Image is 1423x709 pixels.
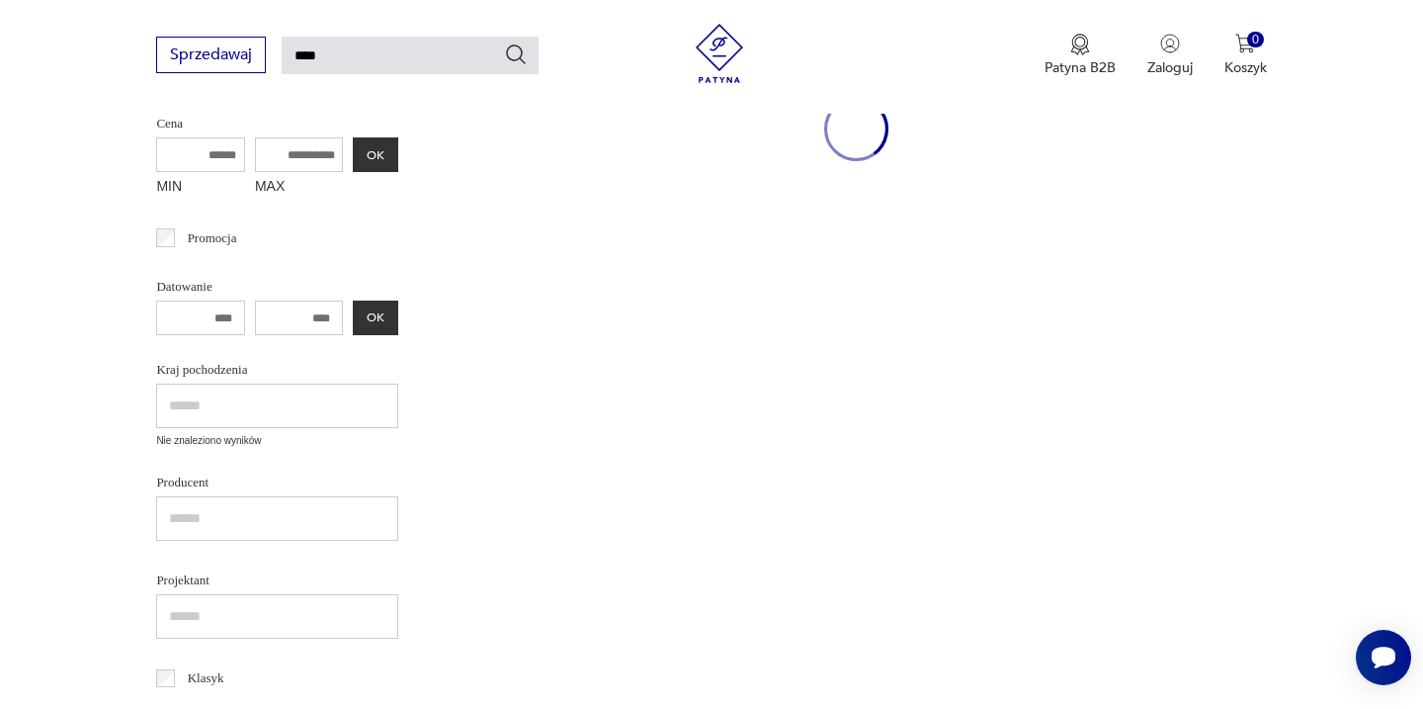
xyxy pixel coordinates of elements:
[353,137,398,172] button: OK
[1356,630,1411,685] iframe: Smartsupp widget button
[1160,34,1180,53] img: Ikonka użytkownika
[156,570,398,591] p: Projektant
[188,667,224,689] p: Klasyk
[156,113,398,134] p: Cena
[1247,32,1264,48] div: 0
[1224,58,1267,77] p: Koszyk
[504,43,528,66] button: Szukaj
[1045,34,1116,77] a: Ikona medaluPatyna B2B
[156,37,266,73] button: Sprzedawaj
[824,38,888,221] div: oval-loading
[353,301,398,335] button: OK
[1070,34,1090,55] img: Ikona medalu
[255,172,344,204] label: MAX
[156,472,398,493] p: Producent
[156,49,266,63] a: Sprzedawaj
[1235,34,1255,53] img: Ikona koszyka
[156,276,398,298] p: Datowanie
[156,359,398,381] p: Kraj pochodzenia
[156,433,398,449] p: Nie znaleziono wyników
[1147,34,1193,77] button: Zaloguj
[1147,58,1193,77] p: Zaloguj
[188,227,237,249] p: Promocja
[156,172,245,204] label: MIN
[1045,34,1116,77] button: Patyna B2B
[690,24,749,83] img: Patyna - sklep z meblami i dekoracjami vintage
[1045,58,1116,77] p: Patyna B2B
[1224,34,1267,77] button: 0Koszyk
